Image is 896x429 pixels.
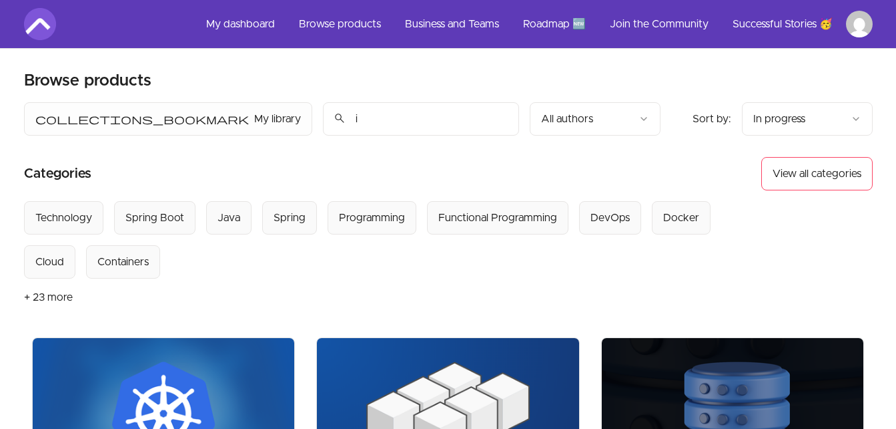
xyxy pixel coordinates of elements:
[195,8,873,40] nav: Main
[35,254,64,270] div: Cloud
[24,70,151,92] h2: Browse products
[334,109,346,128] span: search
[24,157,91,190] h2: Categories
[339,210,405,226] div: Programming
[761,157,873,190] button: View all categories
[24,8,56,40] img: Amigoscode logo
[394,8,510,40] a: Business and Teams
[35,111,249,127] span: collections_bookmark
[125,210,184,226] div: Spring Boot
[217,210,240,226] div: Java
[274,210,306,226] div: Spring
[97,254,149,270] div: Containers
[323,102,519,136] input: Search product names
[24,279,73,316] button: + 23 more
[512,8,596,40] a: Roadmap 🆕
[24,102,312,136] button: Filter by My library
[599,8,719,40] a: Join the Community
[742,102,873,136] button: Product sort options
[663,210,699,226] div: Docker
[722,8,843,40] a: Successful Stories 🥳
[693,114,731,124] span: Sort by:
[846,11,873,37] img: Profile image for Peter Bittu
[195,8,286,40] a: My dashboard
[438,210,557,226] div: Functional Programming
[590,210,630,226] div: DevOps
[288,8,392,40] a: Browse products
[530,102,660,136] button: Filter by author
[35,210,92,226] div: Technology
